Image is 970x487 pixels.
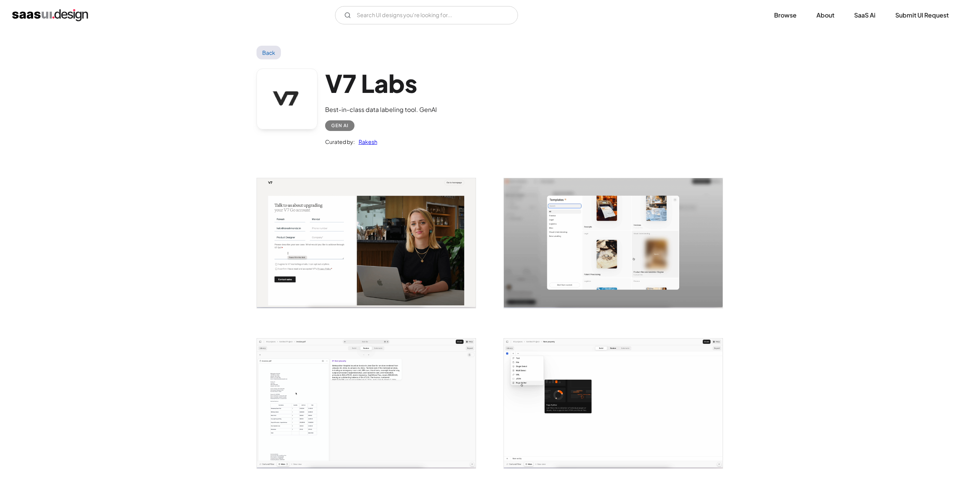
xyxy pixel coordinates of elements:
a: Submit UI Request [886,7,958,24]
img: 674fe7eebfccbb95edab8bb0_V7-contact%20Sales.png [257,178,476,308]
a: open lightbox [257,339,476,468]
img: 674fe7ee2c52970f63baff58_V7-Templates.png [504,178,723,308]
a: About [807,7,843,24]
input: Search UI designs you're looking for... [335,6,518,24]
a: open lightbox [504,339,723,468]
a: Back [257,46,281,59]
a: home [12,9,88,21]
div: Curated by: [325,137,355,146]
a: Browse [765,7,806,24]
a: SaaS Ai [845,7,885,24]
img: 674fe7ee418f54ebd24c4afd_V7-Col%20Hover%20Menu%202.png [504,339,723,468]
div: Gen AI [331,121,348,130]
a: Rakesh [355,137,377,146]
h1: V7 Labs [325,69,437,98]
form: Email Form [335,6,518,24]
a: open lightbox [257,178,476,308]
a: open lightbox [504,178,723,308]
img: 674fe7ee897863abe3025b8e_V7-pdf%20preview%202.png [257,339,476,468]
div: Best-in-class data labeling tool. GenAI [325,105,437,114]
